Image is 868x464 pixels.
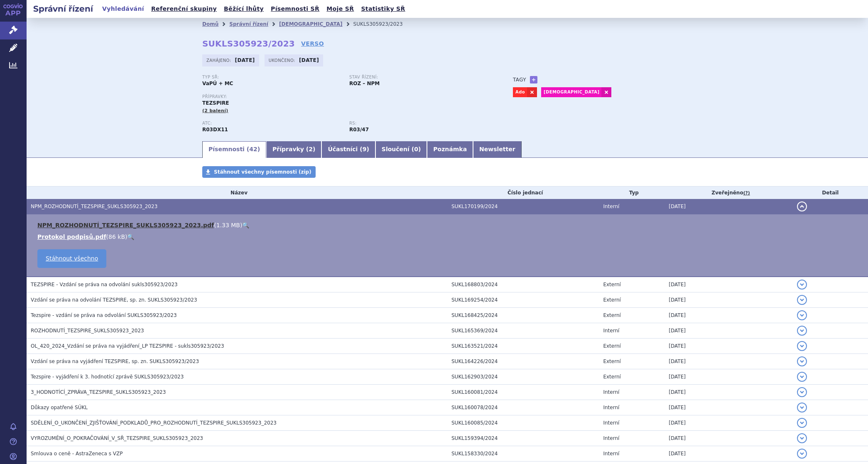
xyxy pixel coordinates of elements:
[664,277,792,292] td: [DATE]
[797,280,807,290] button: detail
[149,3,219,15] a: Referenční skupiny
[31,389,166,395] span: 3_HODNOTÍCÍ_ZPRÁVA_TEZSPIRE_SUKLS305923_2023
[513,87,527,97] a: Ado
[37,222,214,228] a: NPM_ROZHODNUTÍ_TEZSPIRE_SUKLS305923_2023.pdf
[664,199,792,214] td: [DATE]
[447,400,599,415] td: SUKL160078/2024
[37,249,106,268] a: Stáhnout všechno
[664,323,792,339] td: [DATE]
[202,39,295,49] strong: SUKLS305923/2023
[414,146,418,152] span: 0
[664,400,792,415] td: [DATE]
[202,127,228,133] strong: TEZEPELUMAB
[31,420,277,426] span: SDĚLENÍ_O_UKONČENÍ_ZJIŠŤOVÁNÍ_PODKLADŮ_PRO_ROZHODNUTÍ_TEZSPIRE_SUKLS305923_2023
[797,341,807,351] button: detail
[797,403,807,412] button: detail
[31,328,144,334] span: ROZHODNUTÍ_TEZSPIRE_SUKLS305923_2023
[447,446,599,462] td: SUKL158330/2024
[31,358,199,364] span: Vzdání se práva na vyjádření TEZSPIRE, sp. zn. SUKLS305923/2023
[229,21,268,27] a: Správní řízení
[797,387,807,397] button: detail
[202,141,266,158] a: Písemnosti (42)
[31,435,203,441] span: VYROZUMĚNÍ_O_POKRAČOVÁNÍ_V_SŘ_TEZSPIRE_SUKLS305923_2023
[797,310,807,320] button: detail
[108,233,125,240] span: 86 kB
[473,141,522,158] a: Newsletter
[797,433,807,443] button: detail
[793,187,868,199] th: Detail
[447,354,599,369] td: SUKL164226/2024
[202,100,229,106] span: TEZSPIRE
[269,57,297,64] span: Ukončeno:
[447,187,599,199] th: Číslo jednací
[349,121,488,126] p: RS:
[266,141,321,158] a: Přípravky (2)
[349,81,380,86] strong: ROZ – NPM
[202,108,228,113] span: (2 balení)
[324,3,356,15] a: Moje SŘ
[242,222,249,228] a: 🔍
[37,233,106,240] a: Protokol podpisů.pdf
[31,312,177,318] span: Tezspire - vzdání se práva na odvolání SUKLS305923/2023
[321,141,375,158] a: Účastníci (9)
[349,75,488,80] p: Stav řízení:
[301,39,324,48] a: VERSO
[221,3,266,15] a: Běžící lhůty
[31,282,178,287] span: TEZSPIRE - Vzdání se práva na odvolání sukls305923/2023
[127,233,134,240] a: 🔍
[358,3,407,15] a: Statistiky SŘ
[353,18,414,30] li: SUKLS305923/2023
[797,372,807,382] button: detail
[664,431,792,446] td: [DATE]
[427,141,473,158] a: Poznámka
[664,308,792,323] td: [DATE]
[603,451,619,457] span: Interní
[202,94,496,99] p: Přípravky:
[100,3,147,15] a: Vyhledávání
[797,418,807,428] button: detail
[797,449,807,459] button: detail
[31,451,123,457] span: Smlouva o ceně - AstraZeneca s VZP
[309,146,313,152] span: 2
[599,187,664,199] th: Typ
[743,190,750,196] abbr: (?)
[797,201,807,211] button: detail
[541,87,601,97] a: [DEMOGRAPHIC_DATA]
[513,75,526,85] h3: Tagy
[214,169,311,175] span: Stáhnout všechny písemnosti (zip)
[202,75,341,80] p: Typ SŘ:
[279,21,343,27] a: [DEMOGRAPHIC_DATA]
[447,199,599,214] td: SUKL170199/2024
[447,431,599,446] td: SUKL159394/2024
[797,326,807,336] button: detail
[268,3,322,15] a: Písemnosti SŘ
[603,435,619,441] span: Interní
[447,369,599,385] td: SUKL162903/2024
[797,356,807,366] button: detail
[447,323,599,339] td: SUKL165369/2024
[447,415,599,431] td: SUKL160085/2024
[27,3,100,15] h2: Správní řízení
[603,389,619,395] span: Interní
[447,277,599,292] td: SUKL168803/2024
[603,328,619,334] span: Interní
[603,343,620,349] span: Externí
[375,141,427,158] a: Sloučení (0)
[37,221,860,229] li: ( )
[603,204,619,209] span: Interní
[603,358,620,364] span: Externí
[797,295,807,305] button: detail
[37,233,860,241] li: ( )
[31,405,88,410] span: Důkazy opatřené SÚKL
[603,312,620,318] span: Externí
[447,339,599,354] td: SUKL163521/2024
[363,146,367,152] span: 9
[202,81,233,86] strong: VaPÚ + MC
[664,354,792,369] td: [DATE]
[447,292,599,308] td: SUKL169254/2024
[603,374,620,380] span: Externí
[664,369,792,385] td: [DATE]
[31,374,184,380] span: Tezspire - vyjádření k 3. hodnotící zprávě SUKLS305923/2023
[603,420,619,426] span: Interní
[299,57,319,63] strong: [DATE]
